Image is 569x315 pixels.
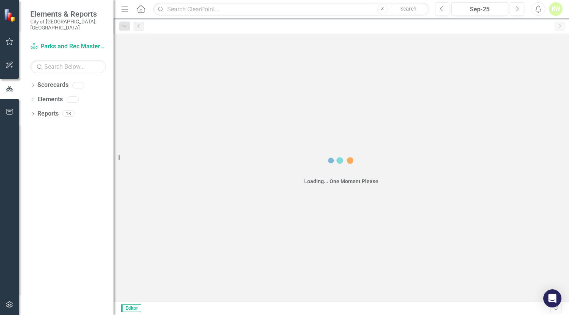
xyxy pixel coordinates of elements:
[62,111,75,117] div: 13
[37,81,68,90] a: Scorecards
[390,4,428,14] button: Search
[454,5,505,14] div: Sep-25
[37,110,59,118] a: Reports
[121,304,141,312] span: Editor
[153,3,429,16] input: Search ClearPoint...
[30,9,106,19] span: Elements & Reports
[451,2,508,16] button: Sep-25
[30,42,106,51] a: Parks and Rec Master Plan Update
[400,6,417,12] span: Search
[4,8,17,22] img: ClearPoint Strategy
[304,178,378,185] div: Loading... One Moment Please
[549,2,563,16] button: KW
[37,95,63,104] a: Elements
[30,60,106,73] input: Search Below...
[30,19,106,31] small: City of [GEOGRAPHIC_DATA], [GEOGRAPHIC_DATA]
[543,289,561,307] div: Open Intercom Messenger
